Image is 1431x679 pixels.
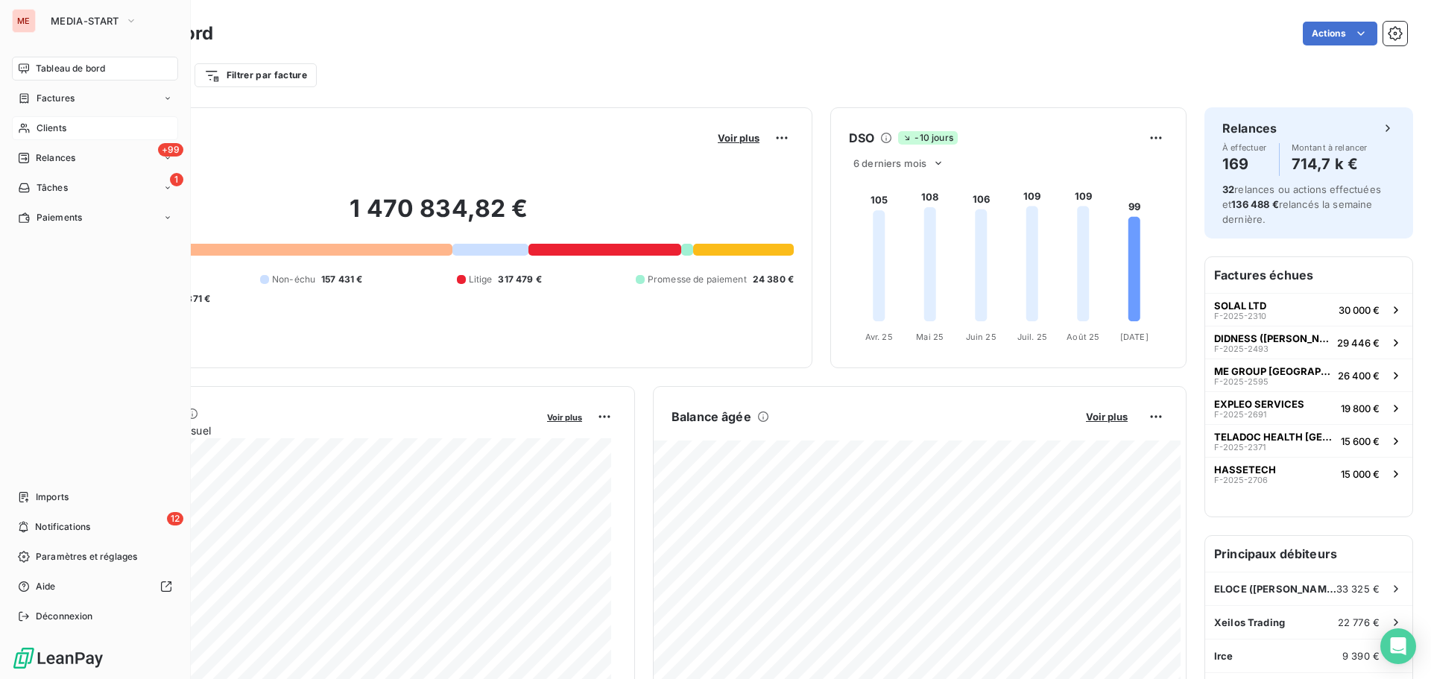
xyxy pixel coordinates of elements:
[1214,300,1266,312] span: SOLAL LTD
[1205,457,1412,490] button: HASSETECHF-2025-270615 000 €
[1214,344,1269,353] span: F-2025-2493
[195,63,317,87] button: Filtrer par facture
[718,132,759,144] span: Voir plus
[272,273,315,286] span: Non-échu
[1214,312,1266,320] span: F-2025-2310
[1214,616,1285,628] span: Xeilos Trading
[37,92,75,105] span: Factures
[1303,22,1377,45] button: Actions
[36,610,93,623] span: Déconnexion
[1120,332,1149,342] tspan: [DATE]
[1342,650,1380,662] span: 9 390 €
[1231,198,1278,210] span: 136 488 €
[36,490,69,504] span: Imports
[543,410,587,423] button: Voir plus
[753,273,794,286] span: 24 380 €
[1222,143,1267,152] span: À effectuer
[1338,370,1380,382] span: 26 400 €
[898,131,957,145] span: -10 jours
[1214,464,1276,476] span: HASSETECH
[1086,411,1128,423] span: Voir plus
[1339,304,1380,316] span: 30 000 €
[966,332,996,342] tspan: Juin 25
[1341,468,1380,480] span: 15 000 €
[1205,391,1412,424] button: EXPLEO SERVICESF-2025-269119 800 €
[12,9,36,33] div: ME
[321,273,362,286] span: 157 431 €
[1205,293,1412,326] button: SOLAL LTDF-2025-231030 000 €
[1338,616,1380,628] span: 22 776 €
[1214,377,1269,386] span: F-2025-2595
[1222,119,1277,137] h6: Relances
[469,273,493,286] span: Litige
[547,412,582,423] span: Voir plus
[167,512,183,525] span: 12
[84,194,794,239] h2: 1 470 834,82 €
[1214,650,1233,662] span: Irce
[1214,332,1331,344] span: DIDNESS ([PERSON_NAME])
[1214,443,1266,452] span: F-2025-2371
[1214,476,1268,484] span: F-2025-2706
[1336,583,1380,595] span: 33 325 €
[1337,337,1380,349] span: 29 446 €
[1067,332,1099,342] tspan: Août 25
[51,15,119,27] span: MEDIA-START
[36,151,75,165] span: Relances
[1214,431,1335,443] span: TELADOC HEALTH [GEOGRAPHIC_DATA]
[1292,143,1368,152] span: Montant à relancer
[916,332,944,342] tspan: Mai 25
[1205,257,1412,293] h6: Factures échues
[12,575,178,599] a: Aide
[1341,435,1380,447] span: 15 600 €
[158,143,183,157] span: +99
[713,131,764,145] button: Voir plus
[84,423,537,438] span: Chiffre d'affaires mensuel
[1017,332,1047,342] tspan: Juil. 25
[1205,536,1412,572] h6: Principaux débiteurs
[35,520,90,534] span: Notifications
[1222,152,1267,176] h4: 169
[849,129,874,147] h6: DSO
[170,173,183,186] span: 1
[1292,152,1368,176] h4: 714,7 k €
[1214,410,1266,419] span: F-2025-2691
[1214,583,1336,595] span: ELOCE ([PERSON_NAME] Learning)
[498,273,541,286] span: 317 479 €
[1380,628,1416,664] div: Open Intercom Messenger
[1205,326,1412,359] button: DIDNESS ([PERSON_NAME])F-2025-249329 446 €
[648,273,747,286] span: Promesse de paiement
[1214,365,1332,377] span: ME GROUP [GEOGRAPHIC_DATA]
[37,181,68,195] span: Tâches
[36,62,105,75] span: Tableau de bord
[1222,183,1234,195] span: 32
[1214,398,1304,410] span: EXPLEO SERVICES
[36,550,137,563] span: Paramètres et réglages
[1341,402,1380,414] span: 19 800 €
[37,211,82,224] span: Paiements
[12,646,104,670] img: Logo LeanPay
[1205,424,1412,457] button: TELADOC HEALTH [GEOGRAPHIC_DATA]F-2025-237115 600 €
[36,580,56,593] span: Aide
[1222,183,1381,225] span: relances ou actions effectuées et relancés la semaine dernière.
[853,157,926,169] span: 6 derniers mois
[1081,410,1132,423] button: Voir plus
[1205,359,1412,391] button: ME GROUP [GEOGRAPHIC_DATA]F-2025-259526 400 €
[37,121,66,135] span: Clients
[672,408,751,426] h6: Balance âgée
[865,332,893,342] tspan: Avr. 25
